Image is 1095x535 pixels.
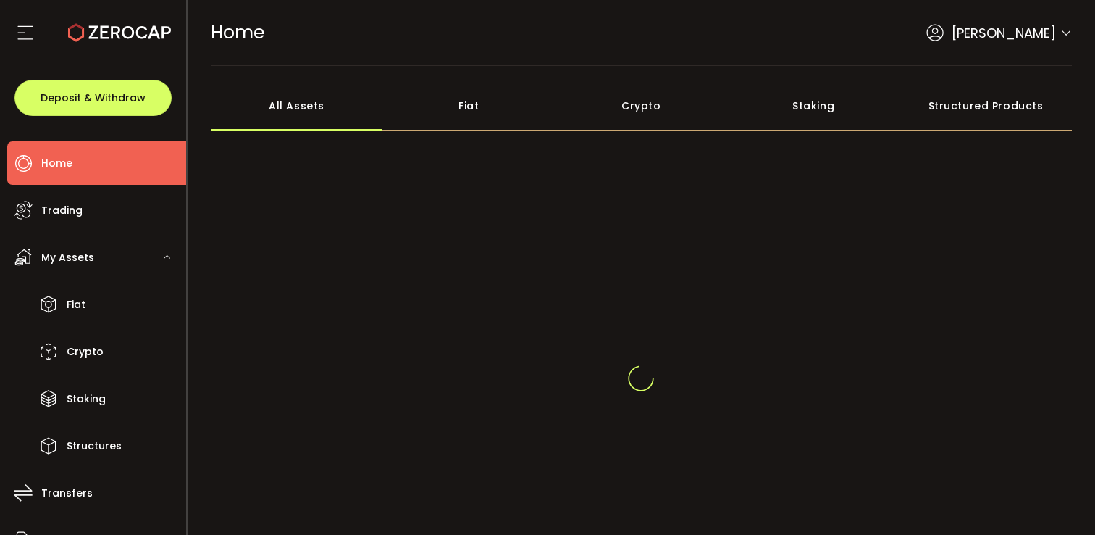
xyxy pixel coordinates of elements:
[211,80,383,131] div: All Assets
[41,247,94,268] span: My Assets
[899,80,1072,131] div: Structured Products
[41,153,72,174] span: Home
[67,294,85,315] span: Fiat
[41,200,83,221] span: Trading
[211,20,264,45] span: Home
[14,80,172,116] button: Deposit & Withdraw
[952,23,1056,43] span: [PERSON_NAME]
[67,341,104,362] span: Crypto
[382,80,555,131] div: Fiat
[555,80,727,131] div: Crypto
[41,93,146,103] span: Deposit & Withdraw
[727,80,899,131] div: Staking
[41,483,93,504] span: Transfers
[67,389,106,410] span: Staking
[67,436,122,457] span: Structures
